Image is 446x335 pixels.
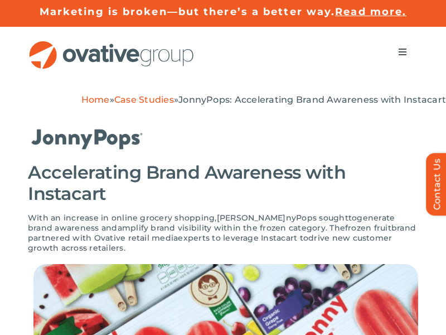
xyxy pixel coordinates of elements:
[118,223,326,233] span: amplify brand visibility within the frozen category
[326,223,345,233] span: . The
[28,161,346,204] span: Accelerating Brand Awareness with Instacart
[345,223,391,233] span: frozen fruit
[28,233,392,253] span: drive new customer growth across retailers.
[81,94,110,105] a: Home
[335,6,406,18] a: Read more.
[178,233,215,243] span: experts t
[216,233,309,243] span: o leverage Instacart to
[81,94,446,105] span: » »
[28,119,157,156] img: JP
[387,41,418,63] nav: Menu
[28,40,195,50] a: OG_Full_horizontal_RGB
[217,213,286,223] span: [PERSON_NAME]
[28,223,416,243] span: brand partnered with Ovative retail media
[286,213,317,223] span: nyPops
[319,213,348,223] span: sought
[28,213,217,223] span: With an increase in online grocery shopping,
[178,94,446,105] span: JonnyPops: Accelerating Brand Awareness with Instacart
[114,94,174,105] a: Case Studies
[348,213,357,223] span: to
[28,213,395,233] span: generate brand awareness and
[40,6,336,18] a: Marketing is broken—but there’s a better way.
